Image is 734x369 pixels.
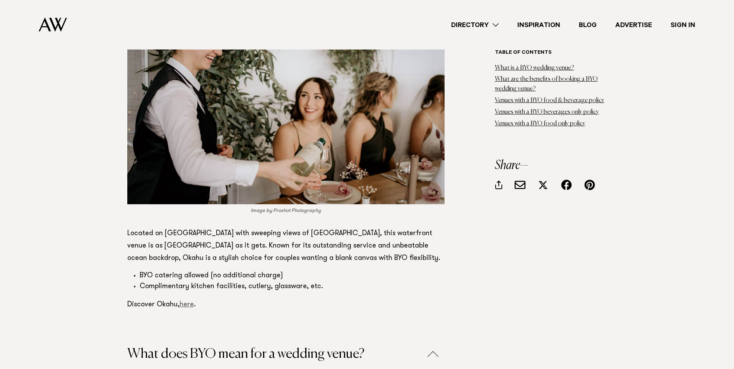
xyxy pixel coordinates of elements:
[140,282,445,292] li: Complimentary kitchen facilities, cutlery, glassware, etc.
[606,20,661,30] a: Advertise
[570,20,606,30] a: Blog
[39,17,67,32] img: Auckland Weddings Logo
[508,20,570,30] a: Inspiration
[495,109,599,115] a: Venues with a BYO beverages only policy
[495,159,607,172] h3: Share
[127,347,445,361] button: What does BYO mean for a wedding venue?
[495,65,574,71] a: What is a BYO wedding venue?
[495,97,604,104] a: Venues with a BYO food & beverage policy
[127,227,445,265] p: Located on [GEOGRAPHIC_DATA] with sweeping views of [GEOGRAPHIC_DATA], this waterfront venue is a...
[495,120,585,126] a: Venues with a BYO food only policy
[495,50,607,57] h6: Table of contents
[127,299,445,311] p: Discover Okahu, .
[180,301,194,308] a: here
[661,20,705,30] a: Sign In
[442,20,508,30] a: Directory
[495,76,598,92] a: What are the benefits of booking a BYO wedding venue?
[251,208,321,213] em: Image by Proshot Photography
[140,271,445,282] li: BYO catering allowed (no additional charge)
